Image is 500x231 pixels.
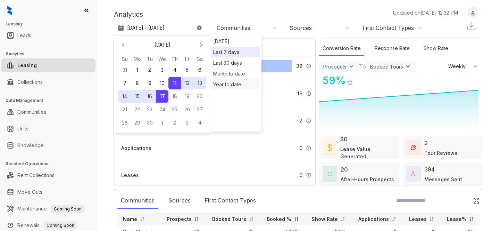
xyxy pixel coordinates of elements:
[168,90,181,103] button: 18
[411,172,416,176] img: TotalFum
[181,64,193,76] button: 5
[340,135,348,143] div: $0
[118,77,131,89] button: 7
[353,74,363,84] img: Click Icon
[131,90,143,103] button: 15
[140,217,145,222] img: sorting
[154,41,170,48] p: [DATE]
[424,165,435,174] div: 394
[17,122,28,136] a: Units
[143,103,156,116] button: 23
[118,103,131,116] button: 21
[409,216,427,223] p: Leases
[306,145,311,151] img: Info
[127,24,165,31] p: [DATE] - [DATE]
[348,63,355,70] img: ViewFilterArrow
[327,143,332,151] img: LeaseValue
[156,103,168,116] button: 24
[296,62,302,70] span: 32
[411,145,416,150] img: TourReviews
[7,6,12,15] img: logo
[114,22,208,34] button: [DATE] - [DATE]
[340,145,396,160] div: Lease Value Generated
[131,55,143,63] th: Monday
[143,64,156,76] button: 2
[17,138,44,152] a: Knowledge
[299,117,302,125] span: 2
[327,172,332,177] img: AfterHoursConversations
[473,197,480,204] img: Click Icon
[123,216,137,223] p: Name
[143,90,156,103] button: 16
[424,149,457,157] div: Tour Reviews
[370,64,403,70] div: Booked Tours
[121,172,139,179] div: Leases
[193,55,206,63] th: Saturday
[156,117,168,129] button: 1
[306,173,311,178] img: Info
[212,216,246,223] p: Booked Tours
[1,29,95,42] li: Leads
[458,198,464,204] img: SearchIcon
[1,202,95,216] li: Maintenance
[118,117,131,129] button: 28
[51,205,84,213] span: Coming Soon
[347,80,353,86] img: Info
[429,217,434,222] img: sorting
[211,36,260,47] div: [DATE]
[181,103,193,116] button: 26
[6,51,97,57] h3: Analytics
[405,63,411,70] img: ViewFilterArrow
[168,55,181,63] th: Thursday
[393,9,458,16] p: Updated on [DATE] 12:32 PM
[193,117,206,129] button: 4
[297,90,302,97] span: 19
[448,63,469,70] span: Weekly
[1,58,95,72] li: Leasing
[1,168,95,182] li: Rent Collections
[193,103,206,116] button: 27
[168,103,181,116] button: 25
[213,48,258,56] div: Last 7 days
[6,97,97,104] h3: Data Management
[362,24,414,32] div: First Contact Types
[17,75,43,89] a: Collections
[371,41,413,56] div: Response Rate
[131,77,143,89] button: 8
[156,77,168,89] button: 10
[181,90,193,103] button: 19
[469,217,474,222] img: sorting
[424,176,462,183] div: Messages Sent
[168,117,181,129] button: 2
[211,79,260,90] div: Year to date
[17,105,46,119] a: Communities
[290,24,312,32] div: Sources
[420,41,452,56] div: Show Rate
[118,55,131,63] th: Sunday
[1,105,95,119] li: Communities
[118,64,131,76] button: 31
[1,122,95,136] li: Units
[181,77,193,89] button: 12
[17,58,37,72] a: Leasing
[168,64,181,76] button: 4
[319,41,364,56] div: Conversion Rate
[249,217,254,222] img: sorting
[131,117,143,129] button: 29
[6,161,97,167] h3: Resident Operations
[341,176,394,183] div: After-Hours Prospects
[156,64,168,76] button: 3
[359,62,366,71] div: To
[267,216,291,223] p: Booked %
[340,217,345,222] img: sorting
[1,185,95,199] li: Move Outs
[447,216,467,223] p: Lease%
[319,73,346,88] div: 59 %
[168,77,181,89] button: 11
[193,77,206,89] button: 13
[468,9,478,16] img: UserAvatar
[17,185,42,199] a: Move Outs
[181,55,193,63] th: Friday
[201,193,259,209] div: First Contact Types
[131,64,143,76] button: 1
